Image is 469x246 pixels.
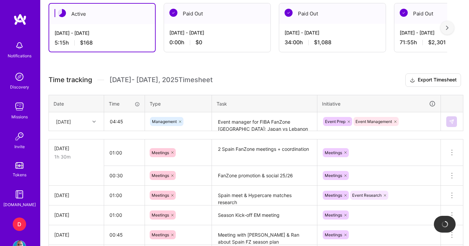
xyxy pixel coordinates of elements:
textarea: Event manager for FIBA FanZone [GEOGRAPHIC_DATA]: Japan vs Lebanon + ROS prep [213,113,316,131]
img: Paid Out [400,9,408,17]
div: 5:15 h [55,39,150,46]
input: HH:MM [104,144,145,162]
img: Submit [449,119,454,124]
img: Paid Out [285,9,293,17]
div: [DOMAIN_NAME] [3,201,36,208]
th: Date [49,95,104,112]
textarea: Spain meet & Hypercare matches research [213,186,316,205]
textarea: Meeting with [PERSON_NAME] & Ran about Spain FZ season plan [213,226,316,244]
input: HH:MM [104,167,145,184]
img: Paid Out [169,9,177,17]
span: $2,301 [428,39,446,46]
i: icon Chevron [92,120,96,123]
span: [DATE] - [DATE] , 2025 Timesheet [109,76,213,84]
img: guide book [13,188,26,201]
img: bell [13,39,26,52]
div: [DATE] [54,231,98,238]
input: HH:MM [104,186,145,204]
div: Paid Out [279,3,386,24]
div: [DATE] [54,211,98,219]
span: $168 [80,39,93,46]
div: [DATE] [56,118,71,125]
input: HH:MM [104,113,144,130]
img: logo [13,13,27,25]
img: tokens [15,162,23,169]
span: Management [152,119,177,124]
span: Meetings [152,212,169,218]
span: Meetings [152,150,169,155]
div: Tokens [13,171,26,178]
th: Task [212,95,317,112]
div: 34:00 h [285,39,380,46]
textarea: Season Kick-off EM meeting [213,206,316,225]
span: $0 [196,39,202,46]
img: teamwork [13,100,26,113]
span: Meetings [325,173,342,178]
img: Invite [13,130,26,143]
span: Time tracking [49,76,92,84]
div: 0:00 h [169,39,265,46]
input: HH:MM [104,206,145,224]
div: Paid Out [164,3,270,24]
textarea: 2 Spain FanZone meetings + coordination [213,140,316,165]
textarea: FanZone promotion & social 25/26 [213,167,316,185]
div: [DATE] [54,192,98,199]
span: Event Management [356,119,392,124]
div: Missions [11,113,28,120]
span: Meetings [152,173,169,178]
img: right [446,25,449,30]
div: D [13,218,26,231]
img: Active [58,9,66,17]
div: [DATE] - [DATE] [55,29,150,37]
div: Invite [14,143,25,150]
img: discovery [13,70,26,83]
span: Event Prep [325,119,345,124]
button: Export Timesheet [405,73,461,87]
div: [DATE] - [DATE] [169,29,265,36]
div: null [446,116,458,127]
input: HH:MM [104,226,145,244]
div: Time [109,100,140,107]
span: Meetings [152,232,169,237]
div: [DATE] [54,145,98,152]
i: icon Download [410,77,415,84]
span: Event Research [352,193,382,198]
span: Meetings [325,232,342,237]
span: Meetings [152,193,169,198]
div: Initiative [322,100,436,108]
div: 1h 30m [54,153,98,160]
img: loading [441,221,449,228]
a: D [11,218,28,231]
th: Type [145,95,212,112]
span: Meetings [325,193,342,198]
div: Notifications [8,52,31,59]
div: [DATE] - [DATE] [285,29,380,36]
span: Meetings [325,212,342,218]
span: Meetings [325,150,342,155]
div: Discovery [10,83,29,90]
span: $1,088 [314,39,331,46]
div: Active [49,4,155,24]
